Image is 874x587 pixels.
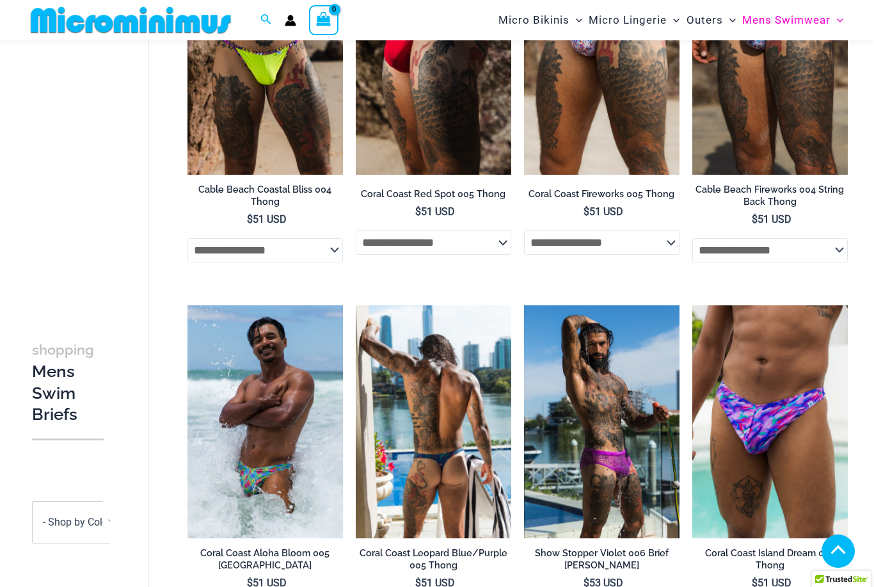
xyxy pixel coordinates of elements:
[584,205,589,218] span: $
[26,6,236,35] img: MM SHOP LOGO FLAT
[498,4,569,36] span: Micro Bikinis
[32,558,122,579] span: - Shop by Fabric
[830,4,843,36] span: Menu Toggle
[43,516,111,528] span: - Shop by Color
[187,184,343,213] a: Cable Beach Coastal Bliss 004 Thong
[524,188,679,205] a: Coral Coast Fireworks 005 Thong
[589,4,667,36] span: Micro Lingerie
[32,43,147,299] iframe: TrustedSite Certified
[584,205,623,218] bdi: 51 USD
[187,305,343,539] a: Coral Coast Aloha Bloom 005 Thong 09Coral Coast Aloha Bloom 005 Thong 18Coral Coast Aloha Bloom 0...
[524,305,679,539] img: Show Stopper Violet 006 Brief Burleigh 10
[752,213,791,225] bdi: 51 USD
[260,12,272,28] a: Search icon link
[285,15,296,26] a: Account icon link
[692,305,848,539] a: Coral Coast Island Dream 005 Thong 01Coral Coast Island Dream 005 Thong 02Coral Coast Island Drea...
[187,184,343,207] h2: Cable Beach Coastal Bliss 004 Thong
[493,2,848,38] nav: Site Navigation
[32,501,122,543] span: - Shop by Color
[33,502,121,543] span: - Shop by Color
[692,547,848,576] a: Coral Coast Island Dream 005 Thong
[752,213,758,225] span: $
[739,4,846,36] a: Mens SwimwearMenu ToggleMenu Toggle
[692,184,848,213] a: Cable Beach Fireworks 004 String Back Thong
[356,188,511,205] a: Coral Coast Red Spot 005 Thong
[415,205,421,218] span: $
[585,4,683,36] a: Micro LingerieMenu ToggleMenu Toggle
[687,4,723,36] span: Outers
[247,213,253,225] span: $
[692,547,848,571] h2: Coral Coast Island Dream 005 Thong
[187,547,343,571] h2: Coral Coast Aloha Bloom 005 [GEOGRAPHIC_DATA]
[309,5,338,35] a: View Shopping Cart, empty
[32,339,104,426] h3: Mens Swim Briefs
[692,305,848,539] img: Coral Coast Island Dream 005 Thong 01
[356,547,511,576] a: Coral Coast Leopard Blue/Purple 005 Thong
[187,305,343,539] img: Coral Coast Aloha Bloom 005 Thong 09
[415,205,455,218] bdi: 51 USD
[524,188,679,200] h2: Coral Coast Fireworks 005 Thong
[247,213,287,225] bdi: 51 USD
[356,305,511,539] a: Coral Coast Leopard BluePurple 005 Thong 09Coral Coast Leopard BluePurple 005 Thong 03Coral Coast...
[683,4,739,36] a: OutersMenu ToggleMenu Toggle
[356,305,511,539] img: Coral Coast Leopard BluePurple 005 Thong 03
[356,547,511,571] h2: Coral Coast Leopard Blue/Purple 005 Thong
[32,342,94,358] span: shopping
[742,4,830,36] span: Mens Swimwear
[495,4,585,36] a: Micro BikinisMenu ToggleMenu Toggle
[524,547,679,576] a: Show Stopper Violet 006 Brief [PERSON_NAME]
[723,4,736,36] span: Menu Toggle
[187,547,343,576] a: Coral Coast Aloha Bloom 005 [GEOGRAPHIC_DATA]
[356,188,511,200] h2: Coral Coast Red Spot 005 Thong
[569,4,582,36] span: Menu Toggle
[524,547,679,571] h2: Show Stopper Violet 006 Brief [PERSON_NAME]
[524,305,679,539] a: Show Stopper Violet 006 Brief Burleigh 10Show Stopper Violet 006 Brief Burleigh 11Show Stopper Vi...
[667,4,679,36] span: Menu Toggle
[692,184,848,207] h2: Cable Beach Fireworks 004 String Back Thong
